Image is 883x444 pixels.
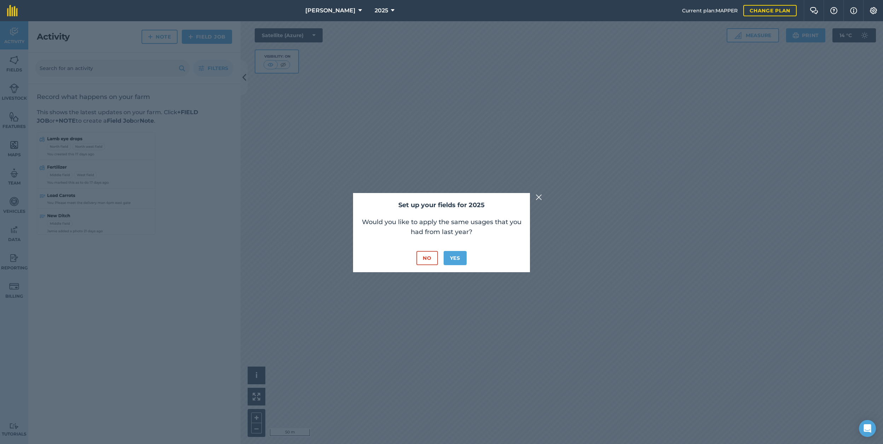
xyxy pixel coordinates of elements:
[416,251,438,265] button: No
[830,7,838,14] img: A question mark icon
[810,7,818,14] img: Two speech bubbles overlapping with the left bubble in the forefront
[536,193,542,201] img: svg+xml;base64,PHN2ZyB4bWxucz0iaHR0cDovL3d3dy53My5vcmcvMjAwMC9zdmciIHdpZHRoPSIyMiIgaGVpZ2h0PSIzMC...
[444,251,467,265] button: Yes
[360,217,523,237] p: Would you like to apply the same usages that you had from last year?
[7,5,18,16] img: fieldmargin Logo
[375,6,388,15] span: 2025
[743,5,797,16] a: Change plan
[305,6,356,15] span: [PERSON_NAME]
[869,7,878,14] img: A cog icon
[859,420,876,437] div: Open Intercom Messenger
[360,200,523,210] h2: Set up your fields for 2025
[850,6,857,15] img: svg+xml;base64,PHN2ZyB4bWxucz0iaHR0cDovL3d3dy53My5vcmcvMjAwMC9zdmciIHdpZHRoPSIxNyIgaGVpZ2h0PSIxNy...
[682,7,738,14] span: Current plan : MAPPER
